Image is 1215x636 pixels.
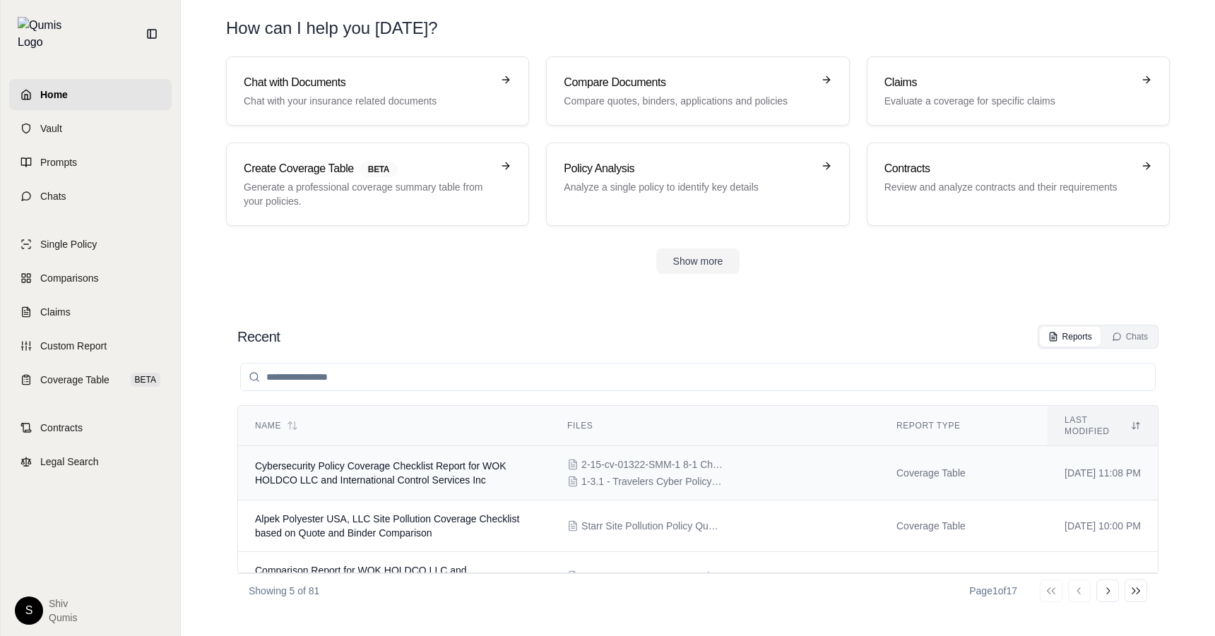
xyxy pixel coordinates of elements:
[40,455,99,469] span: Legal Search
[244,160,492,177] h3: Create Coverage Table
[564,94,812,108] p: Compare quotes, binders, applications and policies
[581,474,723,488] span: 1-3.1 - Travelers Cyber Policy40.pdf
[884,180,1132,194] p: Review and analyze contracts and their requirements
[255,460,506,486] span: Cybersecurity Policy Coverage Checklist Report for WOK HOLDCO LLC and International Control Servi...
[9,263,172,294] a: Comparisons
[1040,327,1101,347] button: Reports
[879,500,1048,552] td: Coverage Table
[884,74,1132,91] h3: Claims
[581,569,723,583] span: 2-15-cv-01322-SMM-1 8-1 Chubb Cyber2.pdf
[867,56,1170,126] a: ClaimsEvaluate a coverage for specific claims
[9,446,172,477] a: Legal Search
[9,113,172,144] a: Vault
[581,457,723,472] span: 2-15-cv-01322-SMM-1 8-1 Chubb Cyber2.pdf
[40,373,109,387] span: Coverage Table
[656,248,740,274] button: Show more
[255,565,519,604] span: Comparison Report for WOK HOLDCO LLC and INTERNATIONAL CONTROL SERVICES INC Cybersecurity Policies
[1048,331,1092,342] div: Reports
[255,513,519,539] span: Alpek Polyester USA, LLC Site Pollution Coverage Checklist based on Quote and Binder Comparison
[15,596,43,625] div: S
[255,420,533,431] div: Name
[1048,552,1158,618] td: [DATE] 04:31 AM
[564,180,812,194] p: Analyze a single policy to identify key details
[546,143,849,226] a: Policy AnalysisAnalyze a single policy to identify key details
[879,406,1048,446] th: Report Type
[40,189,66,203] span: Chats
[40,305,71,319] span: Claims
[1065,414,1141,437] div: Last modified
[9,79,172,110] a: Home
[9,229,172,260] a: Single Policy
[9,296,172,328] a: Claims
[1048,500,1158,552] td: [DATE] 10:00 PM
[226,56,529,126] a: Chat with DocumentsChat with your insurance related documents
[564,74,812,91] h3: Compare Documents
[40,155,77,169] span: Prompts
[1048,446,1158,500] td: [DATE] 11:08 PM
[969,584,1017,598] div: Page 1 of 17
[18,17,71,51] img: Qumis Logo
[49,596,77,611] span: Shiv
[884,160,1132,177] h3: Contracts
[131,373,160,387] span: BETA
[9,181,172,212] a: Chats
[40,421,83,435] span: Contracts
[244,94,492,108] p: Chat with your insurance related documents
[879,552,1048,618] td: Policies Compare
[226,17,1170,40] h1: How can I help you [DATE]?
[879,446,1048,500] td: Coverage Table
[564,160,812,177] h3: Policy Analysis
[244,74,492,91] h3: Chat with Documents
[9,412,172,443] a: Contracts
[40,339,107,353] span: Custom Report
[40,88,68,102] span: Home
[9,330,172,361] a: Custom Report
[40,271,98,285] span: Comparisons
[1103,327,1156,347] button: Chats
[9,147,172,178] a: Prompts
[1112,331,1148,342] div: Chats
[9,364,172,395] a: Coverage TableBETA
[49,611,77,625] span: Qumis
[867,143,1170,226] a: ContractsReview and analyze contracts and their requirements
[244,180,492,208] p: Generate a professional coverage summary table from your policies.
[884,94,1132,108] p: Evaluate a coverage for specific claims
[550,406,879,446] th: Files
[249,584,319,598] p: Showing 5 of 81
[360,162,398,177] span: BETA
[141,23,163,45] button: Collapse sidebar
[546,56,849,126] a: Compare DocumentsCompare quotes, binders, applications and policies
[40,121,62,136] span: Vault
[40,237,97,251] span: Single Policy
[226,143,529,226] a: Create Coverage TableBETAGenerate a professional coverage summary table from your policies.
[581,519,723,533] span: Starr Site Pollution Policy Quote vs. Binder Comparison (V1).pdf
[237,327,280,347] h2: Recent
